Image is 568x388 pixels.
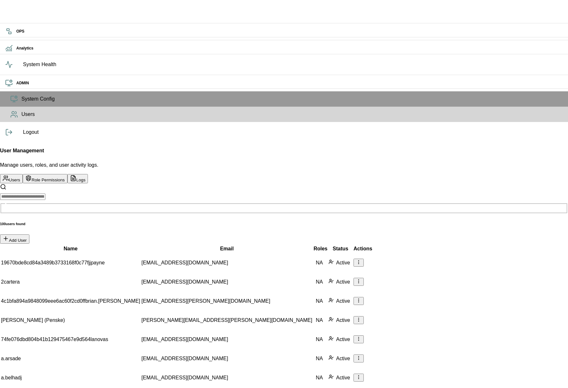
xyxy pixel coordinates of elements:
span: Logout [23,128,563,136]
div: Email [142,245,312,253]
span: Active [334,298,352,304]
p: 2cartera [1,278,140,286]
span: Active [334,356,352,361]
span: System Health [23,61,563,68]
span: NA [314,260,325,265]
button: Role Permissions [23,174,67,183]
p: a.belhadj [1,374,140,382]
span: NA [314,375,325,380]
p: 74fe076dbd804b41b129475467e9d564lanovas [1,336,140,343]
span: NA [314,317,325,323]
p: [EMAIL_ADDRESS][DOMAIN_NAME] [142,374,312,382]
p: [EMAIL_ADDRESS][DOMAIN_NAME] [142,336,312,343]
span: Active [334,375,352,380]
h6: OPS [16,28,563,34]
button: Logs [67,174,88,183]
h6: ADMIN [16,80,563,86]
div: Actions [354,245,372,253]
span: Active [334,317,352,323]
h6: Analytics [16,45,563,51]
p: 19670bde8cd84a3489b3733168f0c77fjjpayne [1,259,140,267]
p: [EMAIL_ADDRESS][DOMAIN_NAME] [142,355,312,362]
p: [PERSON_NAME][EMAIL_ADDRESS][PERSON_NAME][DOMAIN_NAME] [142,316,312,324]
p: [EMAIL_ADDRESS][DOMAIN_NAME] [142,259,312,267]
span: Active [334,337,352,342]
p: [EMAIL_ADDRESS][PERSON_NAME][DOMAIN_NAME] [142,297,312,305]
div: Status [329,245,352,253]
p: [EMAIL_ADDRESS][DOMAIN_NAME] [142,278,312,286]
span: Active [334,260,352,265]
div: Name [1,245,140,253]
div: Roles [314,245,328,253]
span: NA [314,337,325,342]
p: a.arsade [1,355,140,362]
p: 4c1bfa894a9848099eee6ac60f2cd0ffbrian.[PERSON_NAME] [1,297,140,305]
p: [PERSON_NAME] (Penske) [1,316,140,324]
span: NA [314,298,325,304]
span: NA [314,356,325,361]
span: Active [334,279,352,285]
span: NA [314,279,325,285]
span: System Config [21,95,563,103]
span: Users [21,110,563,118]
